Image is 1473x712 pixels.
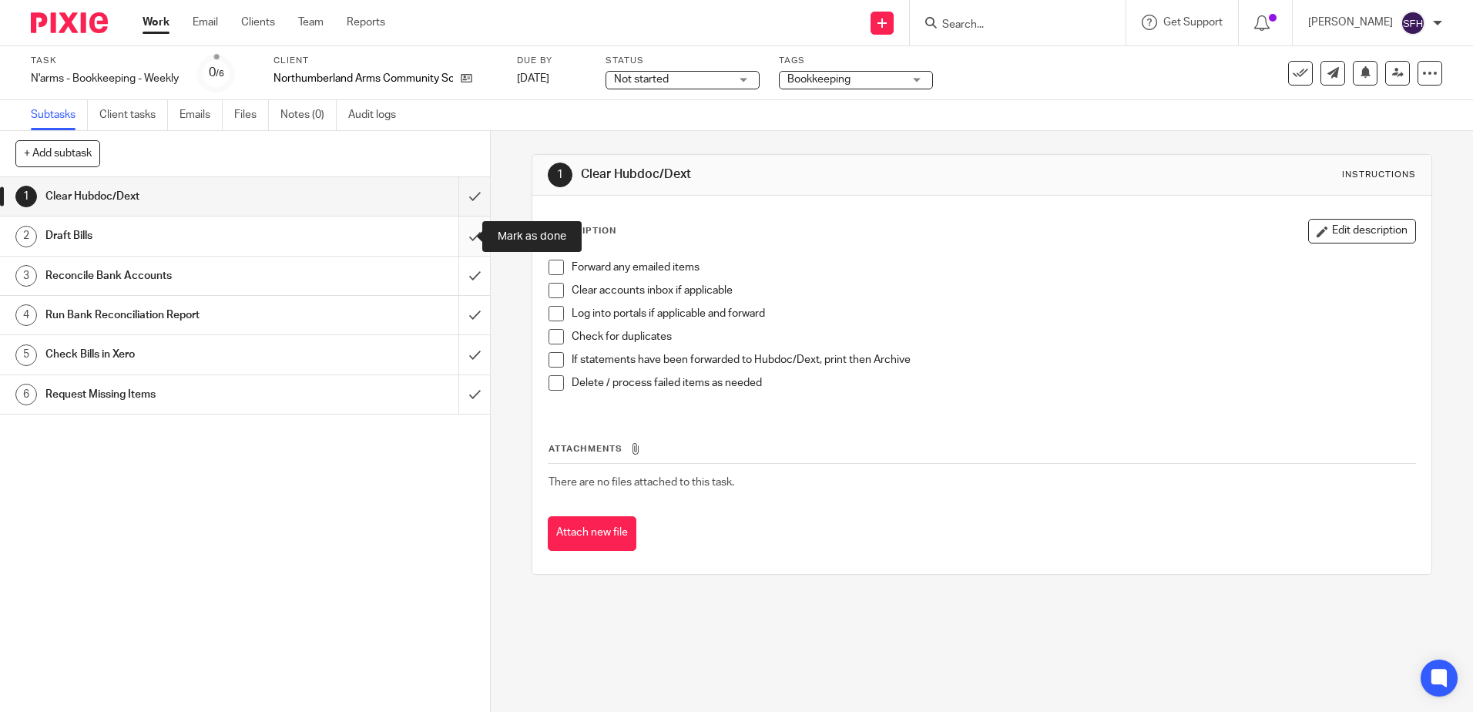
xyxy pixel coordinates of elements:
div: N'arms - Bookkeeping - Weekly [31,71,179,86]
p: Forward any emailed items [572,260,1414,275]
label: Client [273,55,498,67]
div: 3 [15,265,37,287]
a: Notes (0) [280,100,337,130]
a: Client tasks [99,100,168,130]
a: Reports [347,15,385,30]
a: Files [234,100,269,130]
p: Check for duplicates [572,329,1414,344]
a: Email [193,15,218,30]
a: Subtasks [31,100,88,130]
a: Work [143,15,169,30]
span: [DATE] [517,73,549,84]
small: /6 [216,69,224,78]
p: Description [548,225,616,237]
button: Attach new file [548,516,636,551]
p: Northumberland Arms Community Society [273,71,453,86]
div: 0 [209,64,224,82]
a: Audit logs [348,100,408,130]
button: Edit description [1308,219,1416,243]
div: 1 [15,186,37,207]
p: Delete / process failed items as needed [572,375,1414,391]
span: There are no files attached to this task. [549,477,734,488]
p: Clear accounts inbox if applicable [572,283,1414,298]
a: Emails [180,100,223,130]
div: 6 [15,384,37,405]
p: Log into portals if applicable and forward [572,306,1414,321]
span: Attachments [549,445,622,453]
h1: Clear Hubdoc/Dext [45,185,310,208]
label: Tags [779,55,933,67]
label: Task [31,55,179,67]
h1: Check Bills in Xero [45,343,310,366]
h1: Request Missing Items [45,383,310,406]
p: [PERSON_NAME] [1308,15,1393,30]
button: + Add subtask [15,140,100,166]
img: Pixie [31,12,108,33]
div: Instructions [1342,169,1416,181]
h1: Run Bank Reconciliation Report [45,304,310,327]
div: 2 [15,226,37,247]
input: Search [941,18,1079,32]
h1: Draft Bills [45,224,310,247]
div: 1 [548,163,572,187]
span: Not started [614,74,669,85]
a: Team [298,15,324,30]
p: If statements have been forwarded to Hubdoc/Dext, print then Archive [572,352,1414,368]
span: Get Support [1163,17,1223,28]
div: 4 [15,304,37,326]
label: Status [606,55,760,67]
div: 5 [15,344,37,366]
a: Clients [241,15,275,30]
label: Due by [517,55,586,67]
h1: Clear Hubdoc/Dext [581,166,1015,183]
img: svg%3E [1401,11,1425,35]
h1: Reconcile Bank Accounts [45,264,310,287]
span: Bookkeeping [787,74,851,85]
div: N&#39;arms - Bookkeeping - Weekly [31,71,179,86]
